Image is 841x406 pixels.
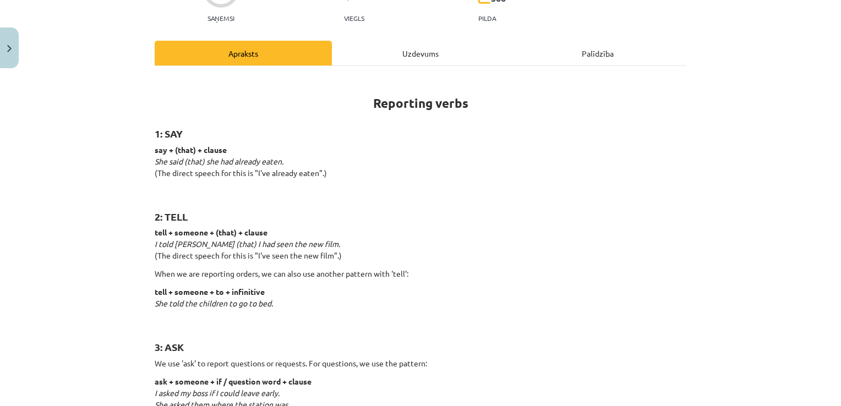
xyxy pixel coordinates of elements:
[509,41,686,65] div: Palīdzība
[155,227,686,261] p: (The direct speech for this is "I've seen the new film".)
[203,14,239,22] p: Saņemsi
[155,127,183,140] strong: 1: SAY
[155,210,188,223] strong: 2: TELL
[155,376,312,386] strong: ask + someone + if / question word + clause
[373,95,468,111] strong: Reporting verbs
[155,358,686,369] p: We use 'ask' to report questions or requests. For questions, we use the pattern:
[155,239,340,249] em: I told [PERSON_NAME] (that) I had seen the new film.
[7,45,12,52] img: icon-close-lesson-0947bae3869378f0d4975bcd49f059093ad1ed9edebbc8119c70593378902aed.svg
[155,341,184,353] strong: 3: ASK
[155,268,686,279] p: When we are reporting orders, we can also use another pattern with 'tell':
[155,388,280,398] em: I asked my boss if I could leave early.
[155,287,265,297] strong: tell + someone + to + infinitive
[155,156,283,166] em: She said (that) she had already eaten.
[478,14,496,22] p: pilda
[344,14,364,22] p: Viegls
[155,298,273,308] em: She told the children to go to bed.
[155,227,267,237] strong: tell + someone + (that) + clause
[332,41,509,65] div: Uzdevums
[155,41,332,65] div: Apraksts
[155,145,227,155] strong: say + (that) + clause
[155,144,686,190] p: (The direct speech for this is "I've already eaten".)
